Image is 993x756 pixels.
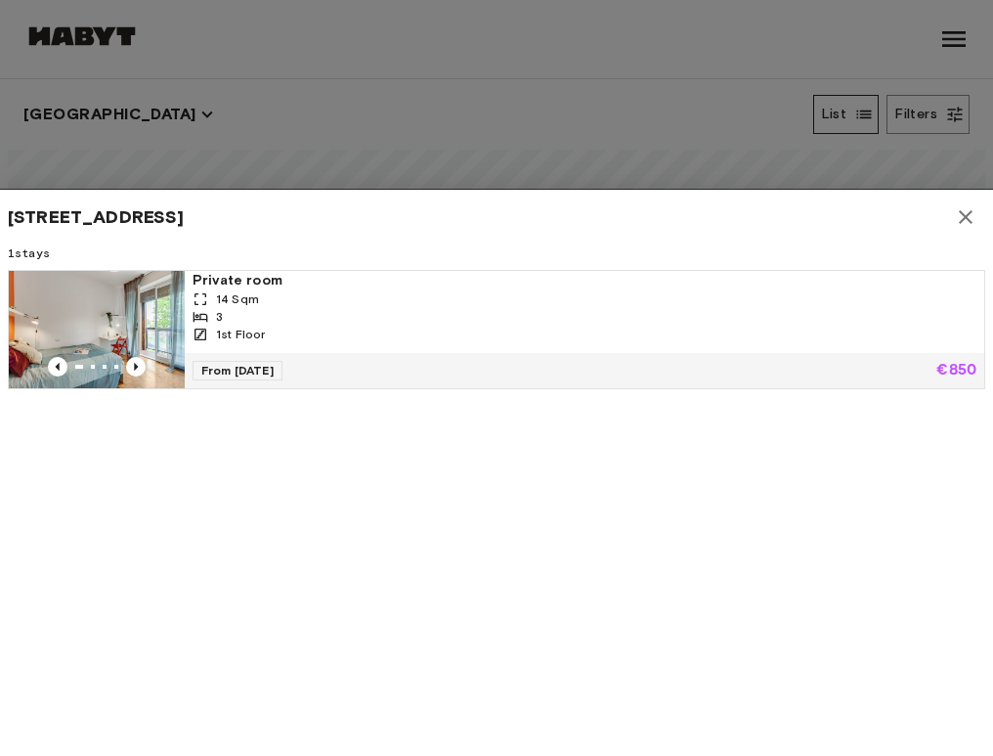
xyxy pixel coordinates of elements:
[126,357,146,377] button: Previous image
[8,205,184,229] span: [STREET_ADDRESS]
[8,245,985,262] span: 1 stays
[9,271,185,388] img: Marketing picture of unit IT-14-081-003-02H
[216,308,223,326] span: 3
[936,363,976,378] p: €850
[8,270,985,389] a: Marketing picture of unit IT-14-081-003-02HPrevious imagePrevious imagePrivate room14 Sqm31st Flo...
[216,326,265,343] span: 1st Floor
[193,271,976,290] span: Private room
[216,290,259,308] span: 14 Sqm
[48,357,67,377] button: Previous image
[193,361,282,380] span: From [DATE]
